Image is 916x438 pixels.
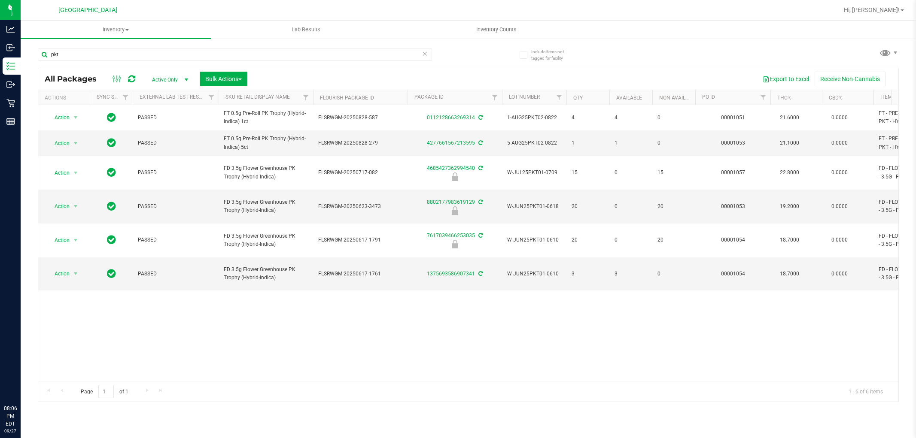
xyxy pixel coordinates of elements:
span: Action [47,167,70,179]
span: 21.1000 [776,137,803,149]
a: Filter [488,90,502,105]
span: FT 0.5g Pre-Roll PK Trophy (Hybrid-Indica) 5ct [224,135,308,151]
span: select [70,137,81,149]
span: 20 [657,202,690,211]
a: 00001053 [721,203,745,209]
span: In Sync [107,200,116,212]
p: 08:06 PM EDT [4,405,17,428]
a: 1375693586907341 [427,271,475,277]
span: 0.0000 [827,200,852,213]
span: PASSED [138,270,213,278]
a: Filter [756,90,770,105]
button: Bulk Actions [200,72,247,86]
span: All Packages [45,74,105,84]
inline-svg: Inventory [6,62,15,70]
a: 0112128663269314 [427,115,475,121]
div: Newly Received [406,172,503,181]
span: 18.7000 [776,234,803,246]
span: 21.6000 [776,112,803,124]
a: PO ID [702,94,715,100]
span: Sync from Compliance System [477,271,483,277]
a: 00001054 [721,271,745,277]
span: In Sync [107,166,116,178]
span: In Sync [107,112,116,124]
a: Lot Number [509,94,540,100]
span: FLSRWGM-20250617-1761 [318,270,402,278]
a: Available [616,95,642,101]
span: Sync from Compliance System [477,233,483,239]
button: Export to Excel [757,72,815,86]
span: W-JUN25PKT01-0610 [507,270,561,278]
span: 3 [572,270,604,278]
span: 0.0000 [827,112,852,124]
inline-svg: Reports [6,117,15,126]
span: 4 [615,114,647,122]
span: 15 [657,169,690,177]
span: 3 [615,270,647,278]
span: Inventory Counts [465,26,528,33]
input: Search Package ID, Item Name, SKU, Lot or Part Number... [38,48,432,61]
a: Inventory [21,21,211,39]
span: Action [47,112,70,124]
span: PASSED [138,139,213,147]
span: In Sync [107,137,116,149]
span: Bulk Actions [205,76,242,82]
a: Filter [299,90,313,105]
a: Filter [552,90,566,105]
span: FLSRWGM-20250828-279 [318,139,402,147]
span: In Sync [107,268,116,280]
span: 20 [572,236,604,244]
div: Newly Received [406,206,503,215]
a: 00001051 [721,115,745,121]
span: 0 [615,202,647,211]
inline-svg: Retail [6,99,15,107]
a: 00001053 [721,140,745,146]
span: Action [47,234,70,246]
span: 0.0000 [827,268,852,280]
span: 0.0000 [827,166,852,179]
span: W-JUN25PKT01-0610 [507,236,561,244]
p: 09/27 [4,428,17,434]
span: Action [47,268,70,280]
input: 1 [98,385,114,398]
span: select [70,200,81,212]
span: Sync from Compliance System [477,199,483,205]
span: FLSRWGM-20250617-1791 [318,236,402,244]
a: 00001057 [721,169,745,175]
div: Actions [45,95,86,101]
span: FLSRWGM-20250717-082 [318,169,402,177]
span: select [70,268,81,280]
span: 18.7000 [776,268,803,280]
span: 0 [657,270,690,278]
span: [GEOGRAPHIC_DATA] [58,6,117,14]
span: select [70,167,81,179]
a: CBD% [829,95,843,101]
a: Sync Status [97,94,130,100]
iframe: Resource center [9,369,34,395]
span: Sync from Compliance System [477,115,483,121]
a: Filter [204,90,219,105]
inline-svg: Inbound [6,43,15,52]
span: Inventory [21,26,211,33]
a: 8802177983619129 [427,199,475,205]
span: 20 [657,236,690,244]
span: 20 [572,202,604,211]
span: 0 [615,236,647,244]
span: Sync from Compliance System [477,165,483,171]
a: Qty [573,95,583,101]
a: 4277661567213595 [427,140,475,146]
span: FLSRWGM-20250828-587 [318,114,402,122]
span: 1 [572,139,604,147]
span: FD 3.5g Flower Greenhouse PK Trophy (Hybrid-Indica) [224,198,308,214]
a: 4685427362994540 [427,165,475,171]
span: 1 [615,139,647,147]
span: Clear [422,48,428,59]
span: FT 0.5g Pre-Roll PK Trophy (Hybrid-Indica) 1ct [224,109,308,126]
a: External Lab Test Result [140,94,207,100]
a: 7617039466253035 [427,233,475,239]
a: THC% [777,95,791,101]
span: Action [47,137,70,149]
a: Flourish Package ID [320,95,374,101]
a: Item Name [880,94,908,100]
inline-svg: Outbound [6,80,15,89]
